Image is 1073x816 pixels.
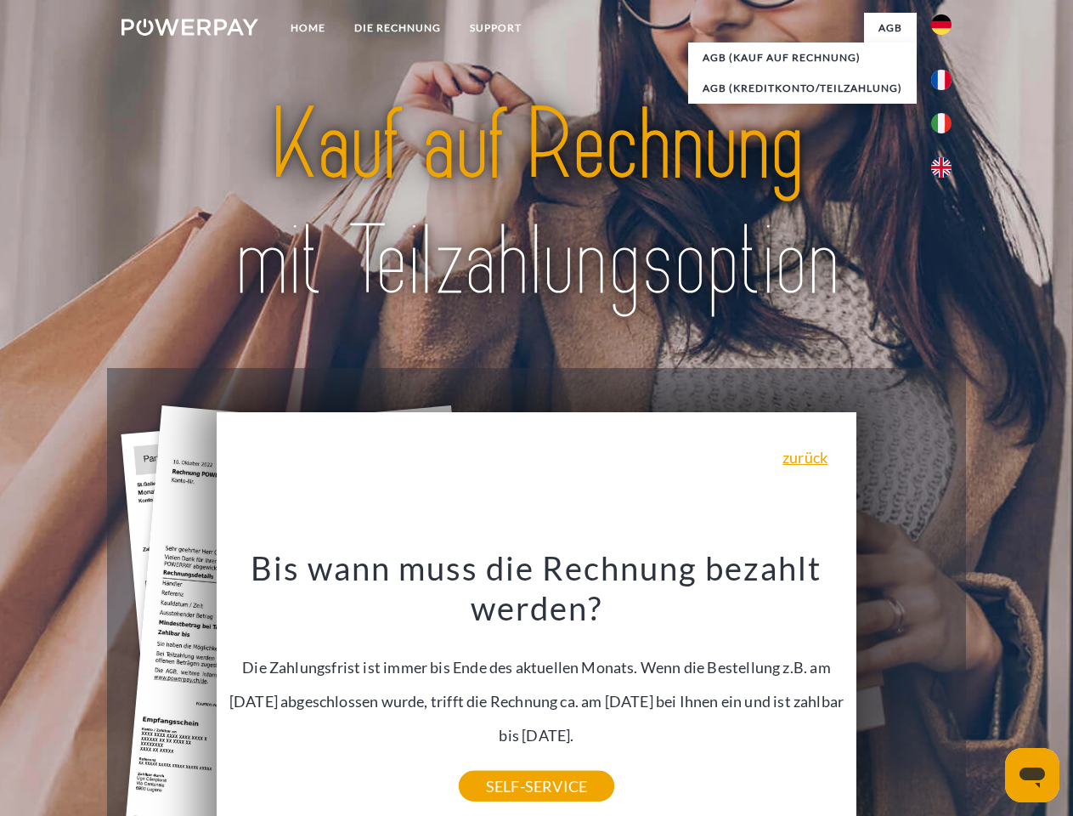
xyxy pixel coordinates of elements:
[931,157,952,178] img: en
[276,13,340,43] a: Home
[227,547,847,786] div: Die Zahlungsfrist ist immer bis Ende des aktuellen Monats. Wenn die Bestellung z.B. am [DATE] abg...
[688,73,917,104] a: AGB (Kreditkonto/Teilzahlung)
[864,13,917,43] a: agb
[162,82,911,326] img: title-powerpay_de.svg
[688,42,917,73] a: AGB (Kauf auf Rechnung)
[931,113,952,133] img: it
[227,547,847,629] h3: Bis wann muss die Rechnung bezahlt werden?
[455,13,536,43] a: SUPPORT
[459,771,614,802] a: SELF-SERVICE
[121,19,258,36] img: logo-powerpay-white.svg
[931,14,952,35] img: de
[931,70,952,90] img: fr
[340,13,455,43] a: DIE RECHNUNG
[1005,748,1059,802] iframe: Schaltfläche zum Öffnen des Messaging-Fensters
[782,450,827,465] a: zurück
